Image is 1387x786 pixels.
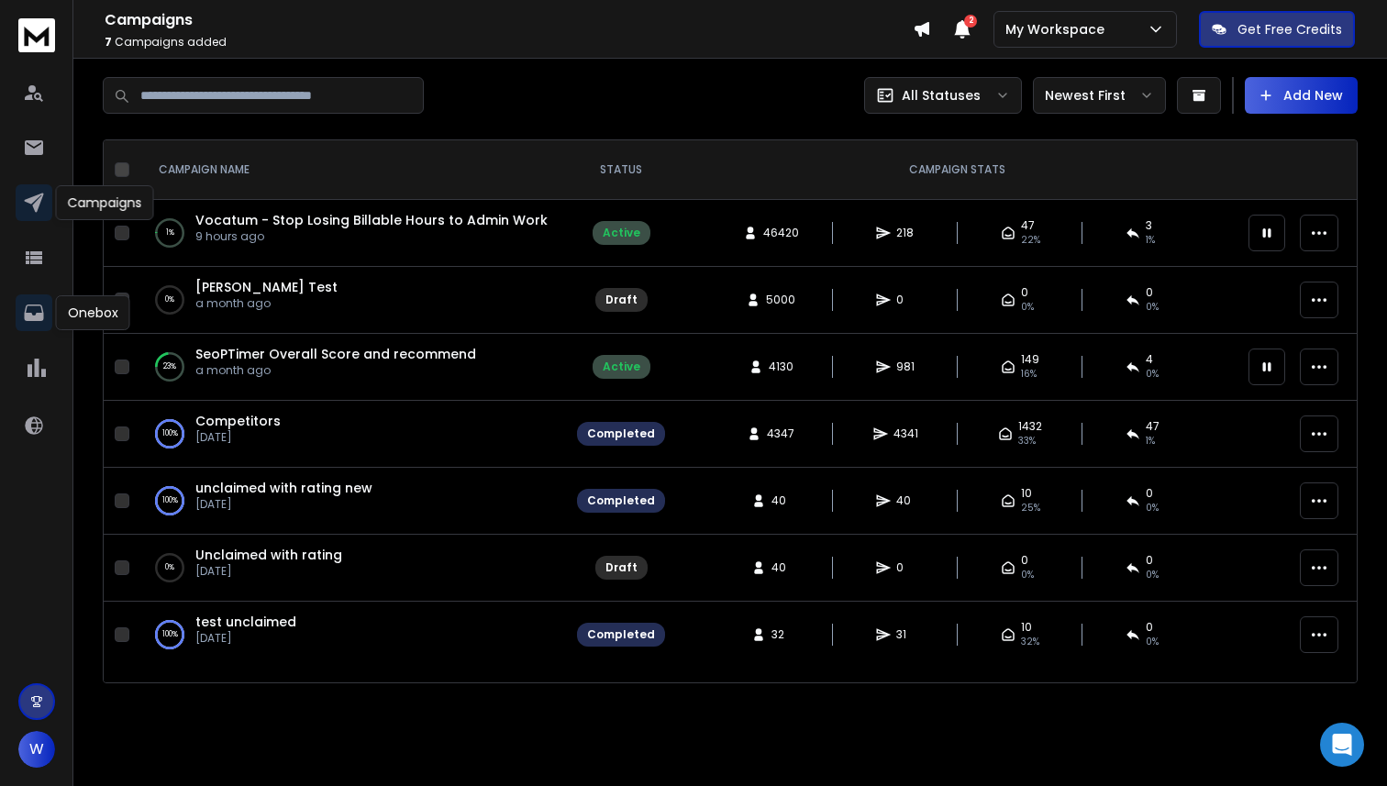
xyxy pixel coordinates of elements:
span: 218 [896,226,915,240]
p: [DATE] [195,430,281,445]
a: [PERSON_NAME] Test [195,278,338,296]
span: 0% [1146,300,1159,315]
td: 100%test unclaimed[DATE] [137,602,566,669]
span: 32 [771,627,790,642]
span: 0 [1146,486,1153,501]
p: 23 % [163,358,176,376]
button: Add New [1245,77,1358,114]
p: 100 % [162,425,178,443]
span: 0 % [1146,635,1159,649]
span: 47 [1146,419,1160,434]
p: My Workspace [1005,20,1112,39]
span: 7 [105,34,112,50]
span: 4 [1146,352,1153,367]
a: unclaimed with rating new [195,479,372,497]
td: 100%Competitors[DATE] [137,401,566,468]
p: Get Free Credits [1237,20,1342,39]
div: Completed [587,426,655,441]
span: 4347 [767,426,794,441]
p: [DATE] [195,497,372,512]
button: W [18,731,55,768]
span: 22 % [1021,233,1040,248]
span: 33 % [1018,434,1036,448]
span: 40 [771,493,790,508]
h1: Campaigns [105,9,913,31]
div: Active [603,360,640,374]
th: STATUS [566,140,676,200]
span: 32 % [1021,635,1039,649]
p: 100 % [162,492,178,510]
th: CAMPAIGN NAME [137,140,566,200]
span: 0 [1146,620,1153,635]
p: a month ago [195,363,476,378]
span: 31 [896,627,915,642]
span: 10 [1021,486,1032,501]
td: 23%SeoPTimer Overall Score and recommenda month ago [137,334,566,401]
div: Open Intercom Messenger [1320,723,1364,767]
div: Active [603,226,640,240]
span: 0 % [1146,501,1159,515]
span: 0 [896,293,915,307]
p: 100 % [162,625,178,644]
a: Competitors [195,412,281,430]
a: SeoPTimer Overall Score and recommend [195,345,476,363]
span: 47 [1021,218,1035,233]
a: Unclaimed with rating [195,546,342,564]
span: 5000 [766,293,795,307]
span: 40 [771,560,790,575]
p: Campaigns added [105,35,913,50]
span: 1 % [1146,233,1155,248]
span: 0 % [1146,367,1159,382]
a: Vocatum - Stop Losing Billable Hours to Admin Work [195,211,548,229]
p: 0 % [165,291,174,309]
td: 100%unclaimed with rating new[DATE] [137,468,566,535]
span: 0 [1146,553,1153,568]
span: 4341 [893,426,918,441]
span: 0 [1021,553,1028,568]
div: Campaigns [56,185,154,220]
div: Completed [587,627,655,642]
span: 0% [1146,568,1159,582]
p: 9 hours ago [195,229,548,244]
td: 1%Vocatum - Stop Losing Billable Hours to Admin Work9 hours ago [137,200,566,267]
span: 981 [896,360,915,374]
span: 149 [1021,352,1039,367]
span: 1432 [1018,419,1042,434]
span: 25 % [1021,501,1040,515]
p: [DATE] [195,564,342,579]
p: 1 % [166,224,174,242]
span: 0 [1021,285,1028,300]
span: 3 [1146,218,1152,233]
div: Draft [605,293,638,307]
div: Onebox [56,295,130,330]
td: 0%[PERSON_NAME] Testa month ago [137,267,566,334]
a: test unclaimed [195,613,296,631]
div: Completed [587,493,655,508]
span: 0% [1021,300,1034,315]
p: a month ago [195,296,338,311]
td: 0%Unclaimed with rating[DATE] [137,535,566,602]
span: 0 [1146,285,1153,300]
th: CAMPAIGN STATS [676,140,1237,200]
span: 40 [896,493,915,508]
span: 4130 [769,360,793,374]
p: All Statuses [902,86,981,105]
img: logo [18,18,55,52]
button: Get Free Credits [1199,11,1355,48]
span: 2 [964,15,977,28]
p: 0 % [165,559,174,577]
span: 1 % [1146,434,1155,448]
p: [DATE] [195,631,296,646]
button: Newest First [1033,77,1166,114]
span: 46420 [763,226,799,240]
span: 0% [1021,568,1034,582]
span: 10 [1021,620,1032,635]
span: 0 [896,560,915,575]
